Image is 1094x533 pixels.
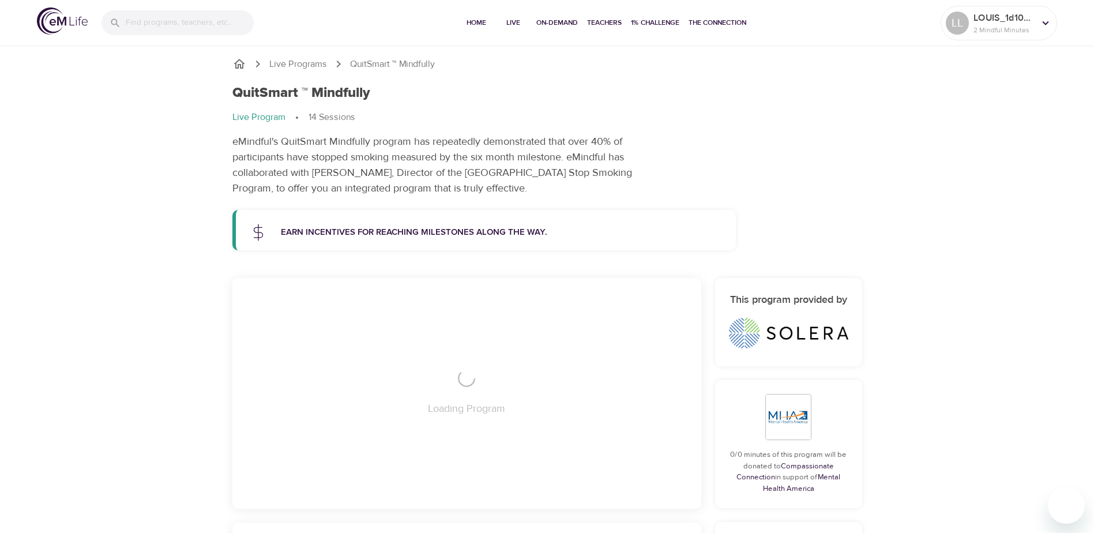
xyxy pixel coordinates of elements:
[729,292,848,309] h6: This program provided by
[587,17,622,29] span: Teachers
[309,111,355,124] p: 14 Sessions
[973,11,1035,25] p: LOUIS_1d1025
[232,111,285,124] p: Live Program
[689,17,746,29] span: The Connection
[499,17,527,29] span: Live
[269,58,327,71] a: Live Programs
[536,17,578,29] span: On-Demand
[463,17,490,29] span: Home
[232,134,665,196] p: eMindful's QuitSmart Mindfully program has repeatedly demonstrated that over 40% of participants ...
[126,10,254,35] input: Find programs, teachers, etc...
[37,7,88,35] img: logo
[350,58,435,71] p: QuitSmart ™ Mindfully
[232,85,370,102] h1: QuitSmart ™ Mindfully
[1048,487,1085,524] iframe: Button to launch messaging window
[232,111,862,125] nav: breadcrumb
[281,226,723,239] p: Earn incentives for reaching milestones along the way.
[973,25,1035,35] p: 2 Mindful Minutes
[763,472,841,493] a: Mental Health America
[428,401,505,416] p: Loading Program
[631,17,679,29] span: 1% Challenge
[729,449,848,494] p: 0/0 minutes of this program will be donated to in support of
[736,461,834,482] a: Compassionate Connection
[729,318,848,349] img: Solera%20logo_horz_full%20color_2020.png
[946,12,969,35] div: LL
[232,57,862,71] nav: breadcrumb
